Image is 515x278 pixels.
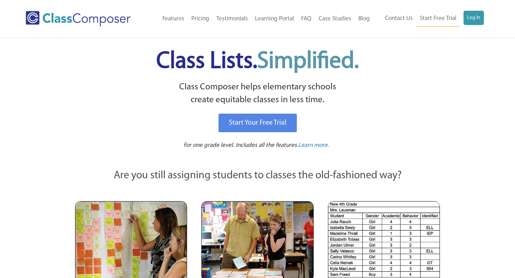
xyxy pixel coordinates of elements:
[156,50,359,73] span: Class Lists.
[147,11,373,27] nav: Header Menu
[416,11,460,27] a: Start Free Trial
[298,142,329,148] span: Learn more.
[219,114,297,132] a: Start Your Free Trial
[257,50,359,73] span: Simplified.
[381,11,416,26] a: Contact Us
[315,11,355,27] a: Case Studies
[213,11,251,27] a: Testimonials
[75,168,440,184] p: Are you still assigning students to classes the old-fashioned way?
[463,11,484,25] a: Log In
[355,11,373,27] a: Blog
[26,11,131,26] img: Class Composer
[251,11,298,27] a: Learning Portal
[74,81,441,107] p: Class Composer helps elementary schools create equitable classes in less time.
[188,11,213,27] a: Pricing
[183,142,298,148] span: For one grade level. Includes all the features.
[373,11,484,27] nav: Header Menu
[298,11,315,27] a: FAQ
[159,11,188,27] a: Features
[229,119,286,126] span: Start Your Free Trial
[298,141,329,150] a: Learn more.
